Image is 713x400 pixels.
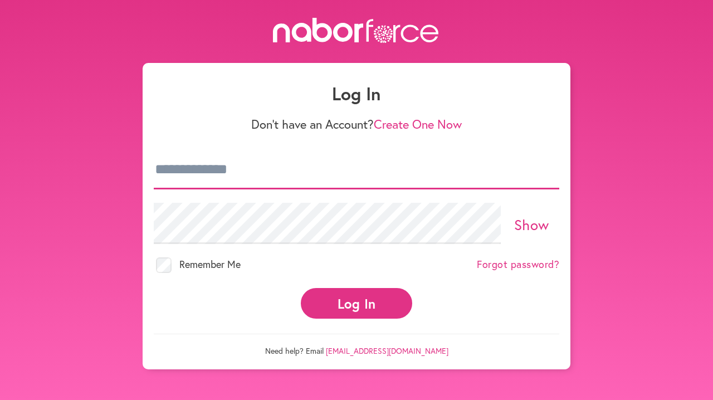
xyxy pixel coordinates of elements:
[179,257,241,271] span: Remember Me
[154,117,559,131] p: Don't have an Account?
[154,83,559,104] h1: Log In
[514,215,549,234] a: Show
[301,288,412,319] button: Log In
[326,345,448,356] a: [EMAIL_ADDRESS][DOMAIN_NAME]
[154,334,559,356] p: Need help? Email
[477,258,559,271] a: Forgot password?
[374,116,462,132] a: Create One Now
